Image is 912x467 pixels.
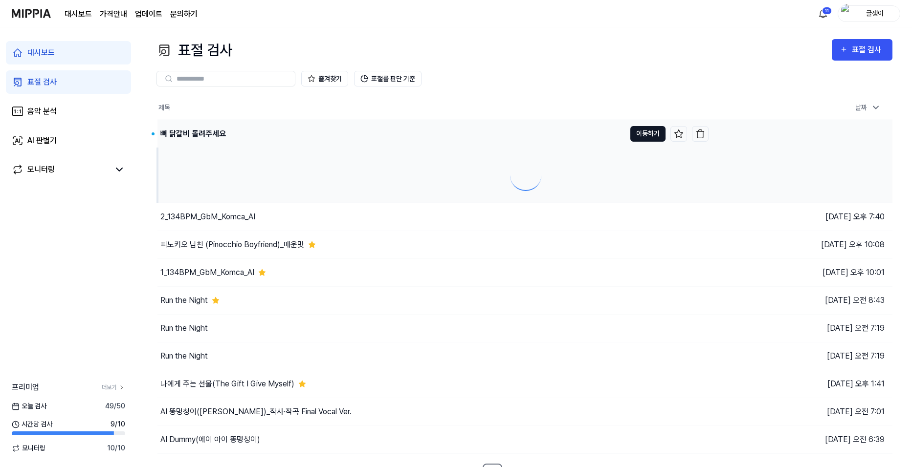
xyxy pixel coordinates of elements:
div: AI Dummy(에이 아이 똥멍청이) [160,434,260,446]
div: 11 [822,7,832,15]
div: AI 판별기 [27,135,57,147]
a: 업데이트 [135,8,162,20]
a: 음악 분석 [6,100,131,123]
a: 모니터링 [12,164,110,175]
span: 9 / 10 [111,419,125,429]
div: 표절 검사 [852,43,885,56]
td: [DATE] 오전 7:01 [709,398,892,425]
span: 49 / 50 [105,401,125,411]
img: 알림 [817,8,829,20]
td: [DATE] 오후 4:38 [709,120,892,148]
button: 알림11 [815,6,831,21]
span: 프리미엄 [12,382,39,393]
a: AI 판별기 [6,129,131,152]
a: 더보기 [102,383,125,392]
div: 피노키오 남친 (Pinocchio Boyfriend)_매운맛 [160,239,304,251]
span: 10 / 10 [107,443,125,453]
td: [DATE] 오전 7:19 [709,342,892,370]
button: profile글쟁이 [838,5,900,22]
div: 날짜 [851,100,885,116]
div: 음악 분석 [27,106,57,117]
button: 표절 검사 [832,39,892,61]
th: 제목 [157,96,709,120]
div: 모니터링 [27,164,55,175]
button: 즐겨찾기 [301,71,348,86]
img: delete [695,129,705,139]
span: 오늘 검사 [12,401,46,411]
div: Run the Night [160,350,208,362]
button: 가격안내 [100,8,127,20]
td: [DATE] 오후 1:41 [709,370,892,398]
a: 문의하기 [170,8,198,20]
td: [DATE] 오후 10:08 [709,231,892,258]
div: 표절 검사 [27,76,57,88]
span: 모니터링 [12,443,45,453]
div: 뼈 닭갈비 돌려주세요 [160,128,226,140]
div: Run the Night [160,322,208,334]
div: 나에게 주는 선물(The Gift I Give Myself) [160,378,294,390]
div: 대시보드 [27,47,55,59]
div: 표절 검사 [156,39,232,61]
a: 대시보드 [65,8,92,20]
td: [DATE] 오전 6:39 [709,425,892,453]
td: [DATE] 오전 8:43 [709,286,892,314]
a: 대시보드 [6,41,131,64]
a: 표절 검사 [6,70,131,94]
td: [DATE] 오후 10:01 [709,258,892,286]
div: Run the Night [160,295,208,306]
div: 1_134BPM_GbM_Komca_AI [160,267,254,278]
img: profile [841,4,853,23]
button: 표절률 판단 기준 [354,71,422,86]
td: [DATE] 오후 7:40 [709,203,892,231]
button: 이동하기 [630,126,666,142]
td: [DATE] 오전 7:19 [709,314,892,342]
div: 글쟁이 [856,8,894,19]
div: 2_134BPM_GbM_Komca_AI [160,211,255,223]
span: 시간당 검사 [12,419,52,429]
div: AI 똥멍청이([PERSON_NAME])_작사·작곡 Final Vocal Ver. [160,406,352,418]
